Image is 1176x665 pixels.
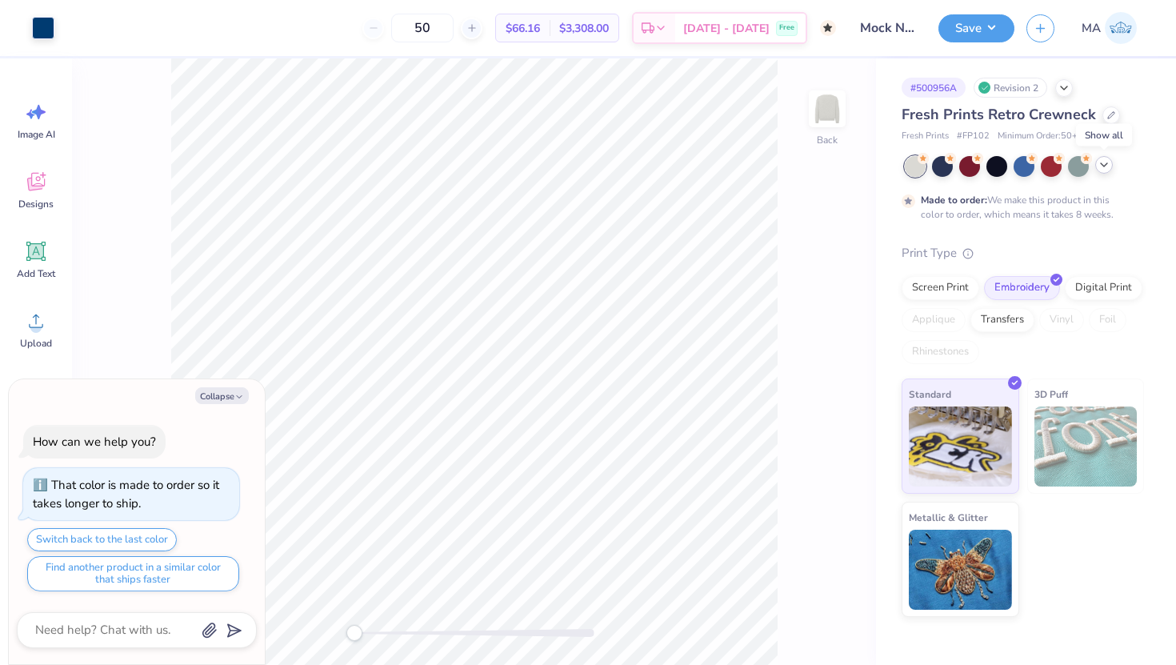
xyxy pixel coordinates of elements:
[559,20,609,37] span: $3,308.00
[970,308,1034,332] div: Transfers
[1065,276,1142,300] div: Digital Print
[811,93,843,125] img: Back
[957,130,990,143] span: # FP102
[921,194,987,206] strong: Made to order:
[27,556,239,591] button: Find another product in a similar color that ships faster
[1082,19,1101,38] span: MA
[346,625,362,641] div: Accessibility label
[909,386,951,403] span: Standard
[33,477,219,511] div: That color is made to order so it takes longer to ship.
[902,340,979,364] div: Rhinestones
[909,509,988,526] span: Metallic & Glitter
[938,14,1014,42] button: Save
[902,130,949,143] span: Fresh Prints
[33,434,156,450] div: How can we help you?
[1034,407,1138,487] img: 3D Puff
[195,387,249,404] button: Collapse
[18,128,55,141] span: Image AI
[1034,386,1068,403] span: 3D Puff
[506,20,540,37] span: $66.16
[848,12,926,44] input: Untitled Design
[18,198,54,210] span: Designs
[1074,12,1144,44] a: MA
[779,22,794,34] span: Free
[921,193,1118,222] div: We make this product in this color to order, which means it takes 8 weeks.
[909,530,1012,610] img: Metallic & Glitter
[1076,124,1132,146] div: Show all
[391,14,454,42] input: – –
[902,244,1144,262] div: Print Type
[683,20,770,37] span: [DATE] - [DATE]
[974,78,1047,98] div: Revision 2
[817,133,838,147] div: Back
[902,276,979,300] div: Screen Print
[909,407,1012,487] img: Standard
[902,105,1096,124] span: Fresh Prints Retro Crewneck
[1105,12,1137,44] img: Mahitha Anumola
[998,130,1078,143] span: Minimum Order: 50 +
[1039,308,1084,332] div: Vinyl
[1089,308,1126,332] div: Foil
[902,308,966,332] div: Applique
[902,78,966,98] div: # 500956A
[17,267,55,280] span: Add Text
[20,337,52,350] span: Upload
[27,528,177,551] button: Switch back to the last color
[984,276,1060,300] div: Embroidery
